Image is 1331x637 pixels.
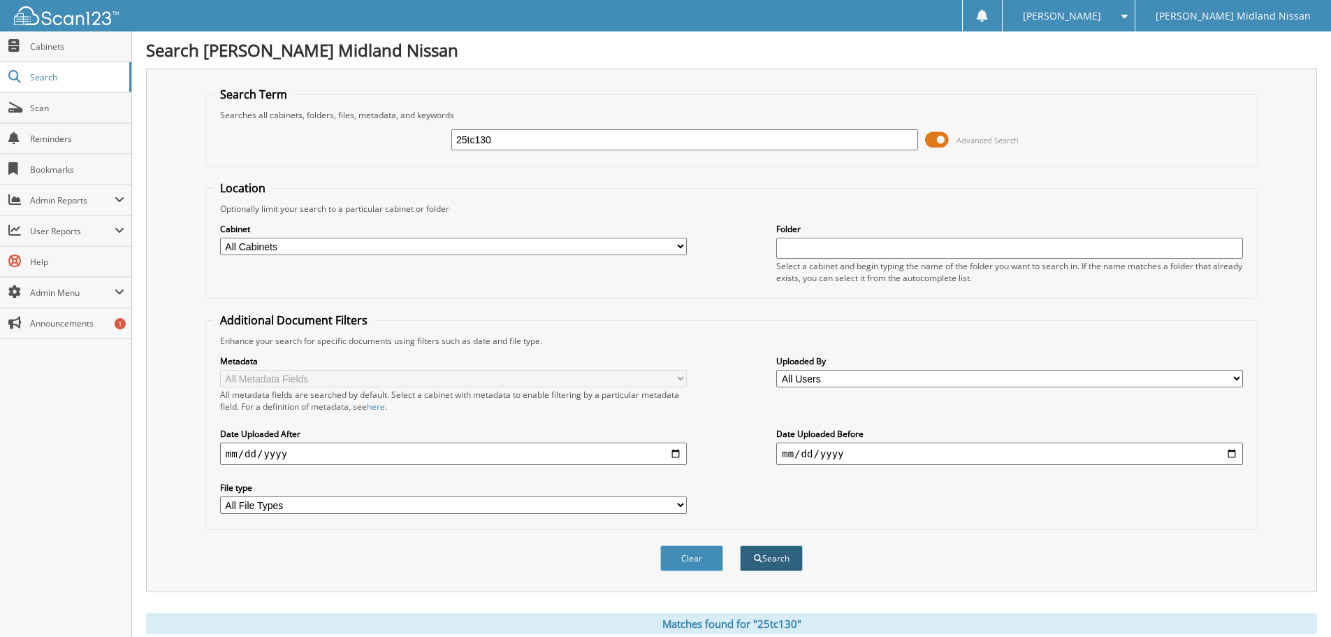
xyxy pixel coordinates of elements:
[146,38,1317,62] h1: Search [PERSON_NAME] Midland Nissan
[660,545,723,571] button: Clear
[220,223,687,235] label: Cabinet
[213,87,294,102] legend: Search Term
[30,164,124,176] span: Bookmarks
[30,225,115,237] span: User Reports
[30,194,115,206] span: Admin Reports
[30,256,124,268] span: Help
[220,389,687,413] div: All metadata fields are searched by default. Select a cabinet with metadata to enable filtering b...
[213,335,1250,347] div: Enhance your search for specific documents using filters such as date and file type.
[30,317,124,329] span: Announcements
[213,313,374,328] legend: Additional Document Filters
[30,41,124,52] span: Cabinets
[957,135,1019,145] span: Advanced Search
[1156,12,1311,20] span: [PERSON_NAME] Midland Nissan
[213,180,272,196] legend: Location
[220,428,687,440] label: Date Uploaded After
[30,133,124,145] span: Reminders
[776,428,1243,440] label: Date Uploaded Before
[30,71,122,83] span: Search
[220,443,687,465] input: start
[213,109,1250,121] div: Searches all cabinets, folders, files, metadata, and keywords
[776,223,1243,235] label: Folder
[740,545,803,571] button: Search
[220,482,687,494] label: File type
[776,260,1243,284] div: Select a cabinet and begin typing the name of the folder you want to search in. If the name match...
[146,613,1317,634] div: Matches found for "25tc130"
[1023,12,1101,20] span: [PERSON_NAME]
[30,102,124,114] span: Scan
[14,6,119,25] img: scan123-logo-white.svg
[367,401,385,413] a: here
[220,355,687,367] label: Metadata
[776,443,1243,465] input: end
[776,355,1243,367] label: Uploaded By
[30,287,115,299] span: Admin Menu
[115,318,126,329] div: 1
[213,203,1250,215] div: Optionally limit your search to a particular cabinet or folder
